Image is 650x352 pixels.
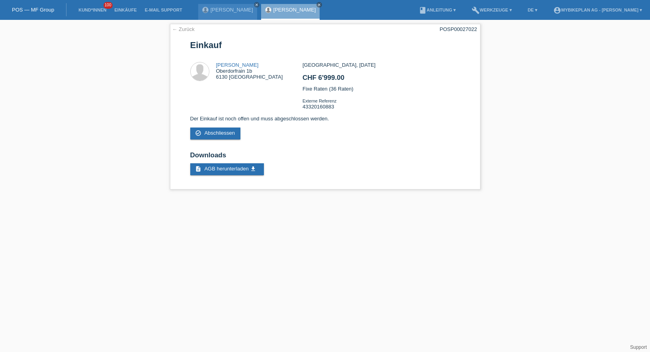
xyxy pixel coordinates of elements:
[630,344,647,350] a: Support
[255,3,259,7] i: close
[211,7,253,13] a: [PERSON_NAME]
[190,40,460,50] h1: Einkauf
[190,128,241,139] a: check_circle_outline Abschliessen
[141,8,186,12] a: E-Mail Support
[216,62,283,80] div: Oberdorfrain 1b 6130 [GEOGRAPHIC_DATA]
[110,8,141,12] a: Einkäufe
[254,2,260,8] a: close
[303,74,460,86] h2: CHF 6'999.00
[12,7,54,13] a: POS — MF Group
[316,2,322,8] a: close
[524,8,541,12] a: DE ▾
[549,8,646,12] a: account_circleMybikeplan AG - [PERSON_NAME] ▾
[468,8,516,12] a: buildWerkzeuge ▾
[250,166,256,172] i: get_app
[553,6,561,14] i: account_circle
[317,3,321,7] i: close
[103,2,113,9] span: 100
[216,62,259,68] a: [PERSON_NAME]
[204,166,248,172] span: AGB herunterladen
[440,26,477,32] div: POSP00027022
[195,130,201,136] i: check_circle_outline
[74,8,110,12] a: Kund*innen
[303,62,460,116] div: [GEOGRAPHIC_DATA], [DATE] Fixe Raten (36 Raten) 43320160883
[204,130,235,136] span: Abschliessen
[195,166,201,172] i: description
[190,151,460,163] h2: Downloads
[415,8,460,12] a: bookAnleitung ▾
[190,116,460,122] p: Der Einkauf ist noch offen und muss abgeschlossen werden.
[419,6,427,14] i: book
[303,99,337,103] span: Externe Referenz
[273,7,316,13] a: [PERSON_NAME]
[190,163,264,175] a: description AGB herunterladen get_app
[172,26,195,32] a: ← Zurück
[472,6,480,14] i: build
